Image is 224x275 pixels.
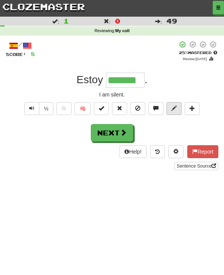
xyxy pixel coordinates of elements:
[6,41,35,50] div: /
[75,102,91,115] button: 🧠
[130,102,145,115] button: Ignore sentence (alt+i)
[94,102,109,115] button: Set this sentence to 100% Mastered (alt+m)
[6,91,218,98] div: I am silent.
[148,102,163,115] button: Discuss sentence (alt+u)
[179,50,188,55] span: 25 %
[56,102,72,115] button: Favorite sentence (alt+f)
[24,102,39,115] button: Play sentence audio (ctl+space)
[166,102,182,115] button: Edit sentence (alt+d)
[185,102,200,115] button: Add to collection (alt+a)
[183,57,207,61] small: Review: [DATE]
[120,145,146,158] button: Help!
[174,162,218,170] a: Sentence Source
[115,17,120,25] span: 0
[166,17,177,25] span: 49
[23,102,53,119] div: Text-to-speech controls
[150,145,165,158] button: Round history (alt+y)
[76,74,103,86] span: Estoy
[177,50,218,55] div: Mastered
[91,124,133,141] button: Next
[64,17,69,25] span: 1
[155,19,162,24] span: :
[6,52,26,57] span: Score:
[112,102,127,115] button: Reset to 0% Mastered (alt+r)
[115,28,129,33] strong: My coll
[187,145,218,158] button: Report
[104,19,110,24] span: :
[52,19,59,24] span: :
[39,102,53,115] button: ½
[31,51,35,57] span: 8
[145,74,148,85] span: .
